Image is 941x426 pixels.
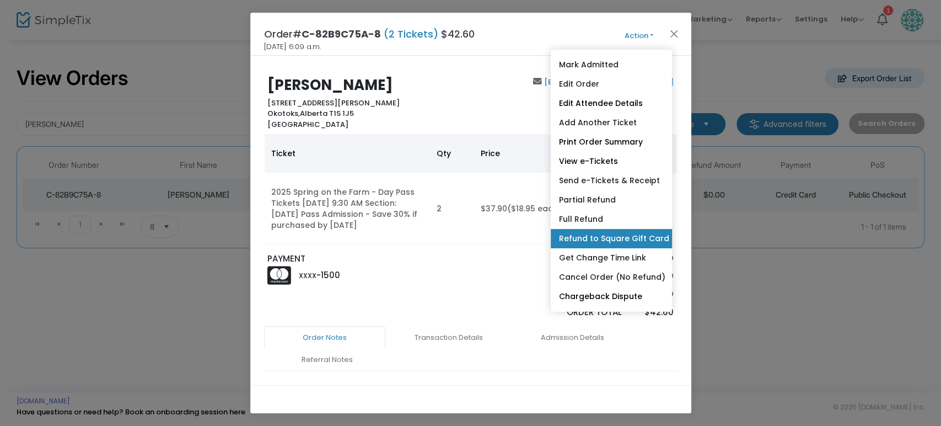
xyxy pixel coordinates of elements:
a: Referral Notes [267,348,388,371]
p: Order Total [528,306,622,319]
a: Edit Attendee Details [551,94,672,113]
a: Print Order Summary [551,132,672,152]
td: $37.90 [474,173,579,245]
td: 2 [430,173,474,245]
h4: Order# $42.60 [264,26,475,41]
a: [EMAIL_ADDRESS][DOMAIN_NAME] [542,77,674,87]
a: Transaction Details [388,326,509,349]
a: Get Change Time Link [551,248,672,268]
p: PAYMENT [267,253,465,265]
p: Service Fee Total [528,270,622,281]
a: Order Notes [264,326,385,349]
th: Qty [430,134,474,173]
th: Price [474,134,579,173]
button: Action [606,30,672,42]
span: -1500 [316,269,340,281]
a: Mark Admitted [551,55,672,74]
span: XXXX [299,271,316,280]
p: Sub total [528,253,622,264]
b: [STREET_ADDRESS][PERSON_NAME] Alberta T1S 1J5 [GEOGRAPHIC_DATA] [267,98,400,130]
a: Refund to Square Gift Card [551,229,672,248]
a: Admission Details [512,326,633,349]
span: ($18.95 each) [507,203,562,214]
span: C-82B9C75A-8 [302,27,381,41]
span: Okotoks, [267,108,300,119]
a: Edit Order [551,74,672,94]
a: View e-Tickets [551,152,672,171]
div: Data table [265,134,677,245]
b: [PERSON_NAME] [267,75,393,95]
th: Ticket [265,134,430,173]
a: Add Another Ticket [551,113,672,132]
span: (2 Tickets) [381,27,441,41]
a: Chargeback Dispute [551,287,672,306]
a: Full Refund [551,210,672,229]
p: $42.60 [632,306,674,319]
p: Tax Total [528,289,622,300]
a: Cancel Order (No Refund) [551,268,672,287]
button: Close [666,26,681,41]
a: Send e-Tickets & Receipt [551,171,672,190]
span: [DATE] 6:09 a.m. [264,41,321,52]
a: Partial Refund [551,190,672,210]
td: 2025 Spring on the Farm - Day Pass Tickets [DATE] 9:30 AM Section: [DATE] Pass Admission - Save 3... [265,173,430,245]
